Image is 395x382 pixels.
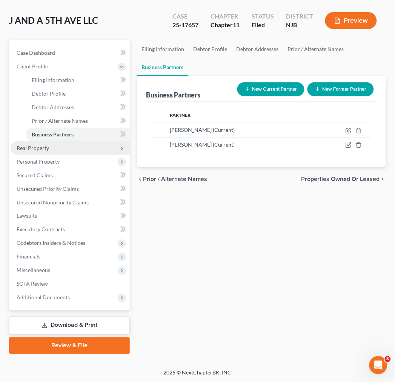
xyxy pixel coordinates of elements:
[283,40,349,58] a: Prior / Alternate Names
[17,213,37,219] span: Lawsuits
[17,240,85,246] span: Codebtors Insiders & Notices
[172,21,198,29] div: 25-17657
[11,209,130,223] a: Lawsuits
[26,128,130,141] a: Business Partners
[9,317,130,334] a: Download & Print
[211,21,240,29] div: Chapter
[26,101,130,114] a: Debtor Addresses
[143,176,207,182] span: Prior / Alternate Names
[286,21,313,29] div: NJB
[137,58,188,76] a: Business Partners
[17,172,53,178] span: Secured Claims
[9,15,98,26] span: J AND A 5TH AVE LLC
[32,118,88,124] span: Prior / Alternate Names
[11,223,130,237] a: Executory Contracts
[232,40,283,58] a: Debtor Addresses
[325,12,377,29] button: Preview
[307,82,374,96] button: New Former Partner
[211,12,240,21] div: Chapter
[17,281,48,287] span: SOFA Review
[237,82,304,96] button: New Current Partner
[17,294,70,301] span: Additional Documents
[17,145,49,151] span: Real Property
[26,114,130,128] a: Prior / Alternate Names
[189,40,232,58] a: Debtor Profile
[301,176,386,182] button: Properties Owned or Leased chevron_right
[11,46,130,60] a: Case Dashboard
[301,176,380,182] span: Properties Owned or Leased
[286,12,313,21] div: District
[32,90,66,97] span: Debtor Profile
[17,158,60,165] span: Personal Property
[137,176,207,182] button: chevron_left Prior / Alternate Names
[146,90,201,99] div: Business Partners
[233,21,240,28] span: 11
[172,12,198,21] div: Case
[11,182,130,196] a: Unsecured Priority Claims
[17,226,65,233] span: Executory Contracts
[17,267,50,274] span: Miscellaneous
[380,176,386,182] i: chevron_right
[137,40,189,58] a: Filing Information
[252,21,274,29] div: Filed
[385,356,391,362] span: 3
[9,337,130,354] a: Review & File
[137,176,143,182] i: chevron_left
[17,186,79,192] span: Unsecured Priority Claims
[170,112,191,118] span: Partner
[17,49,55,56] span: Case Dashboard
[252,12,274,21] div: Status
[26,87,130,101] a: Debtor Profile
[32,104,74,110] span: Debtor Addresses
[32,77,74,83] span: Filing Information
[17,254,40,260] span: Financials
[170,141,235,148] span: [PERSON_NAME] (Current)
[17,63,48,70] span: Client Profile
[26,73,130,87] a: Filing Information
[369,356,387,374] iframe: Intercom live chat
[17,199,89,206] span: Unsecured Nonpriority Claims
[170,127,235,133] span: [PERSON_NAME] (Current)
[11,277,130,291] a: SOFA Review
[11,196,130,209] a: Unsecured Nonpriority Claims
[11,169,130,182] a: Secured Claims
[32,131,74,138] span: Business Partners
